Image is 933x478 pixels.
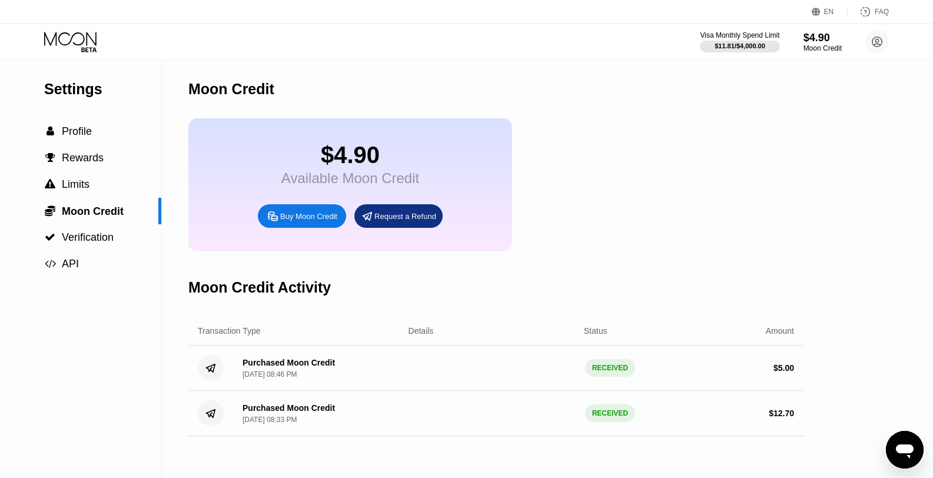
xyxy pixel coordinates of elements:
[766,326,794,336] div: Amount
[769,409,794,418] div: $ 12.70
[824,8,834,16] div: EN
[585,404,635,422] div: RECEIVED
[44,232,56,243] div: 
[281,170,419,187] div: Available Moon Credit
[45,205,55,217] span: 
[584,326,607,336] div: Status
[44,81,161,98] div: Settings
[44,205,56,217] div: 
[45,179,55,190] span: 
[773,363,794,373] div: $ 5.00
[409,326,434,336] div: Details
[585,359,635,377] div: RECEIVED
[812,6,848,18] div: EN
[243,403,335,413] div: Purchased Moon Credit
[44,179,56,190] div: 
[45,232,55,243] span: 
[47,126,54,137] span: 
[188,81,274,98] div: Moon Credit
[803,32,842,44] div: $4.90
[62,125,92,137] span: Profile
[62,152,104,164] span: Rewards
[803,32,842,52] div: $4.90Moon Credit
[280,211,337,221] div: Buy Moon Credit
[700,31,779,52] div: Visa Monthly Spend Limit$11.81/$4,000.00
[700,31,779,39] div: Visa Monthly Spend Limit
[45,152,55,163] span: 
[281,142,419,168] div: $4.90
[354,204,443,228] div: Request a Refund
[243,416,297,424] div: [DATE] 08:33 PM
[62,205,124,217] span: Moon Credit
[44,152,56,163] div: 
[62,231,114,243] span: Verification
[258,204,346,228] div: Buy Moon Credit
[188,279,331,296] div: Moon Credit Activity
[243,358,335,367] div: Purchased Moon Credit
[715,42,765,49] div: $11.81 / $4,000.00
[62,178,89,190] span: Limits
[44,258,56,269] div: 
[803,44,842,52] div: Moon Credit
[45,258,56,269] span: 
[886,431,924,469] iframe: Button to launch messaging window
[44,126,56,137] div: 
[198,326,261,336] div: Transaction Type
[848,6,889,18] div: FAQ
[875,8,889,16] div: FAQ
[62,258,79,270] span: API
[243,370,297,379] div: [DATE] 08:46 PM
[374,211,436,221] div: Request a Refund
